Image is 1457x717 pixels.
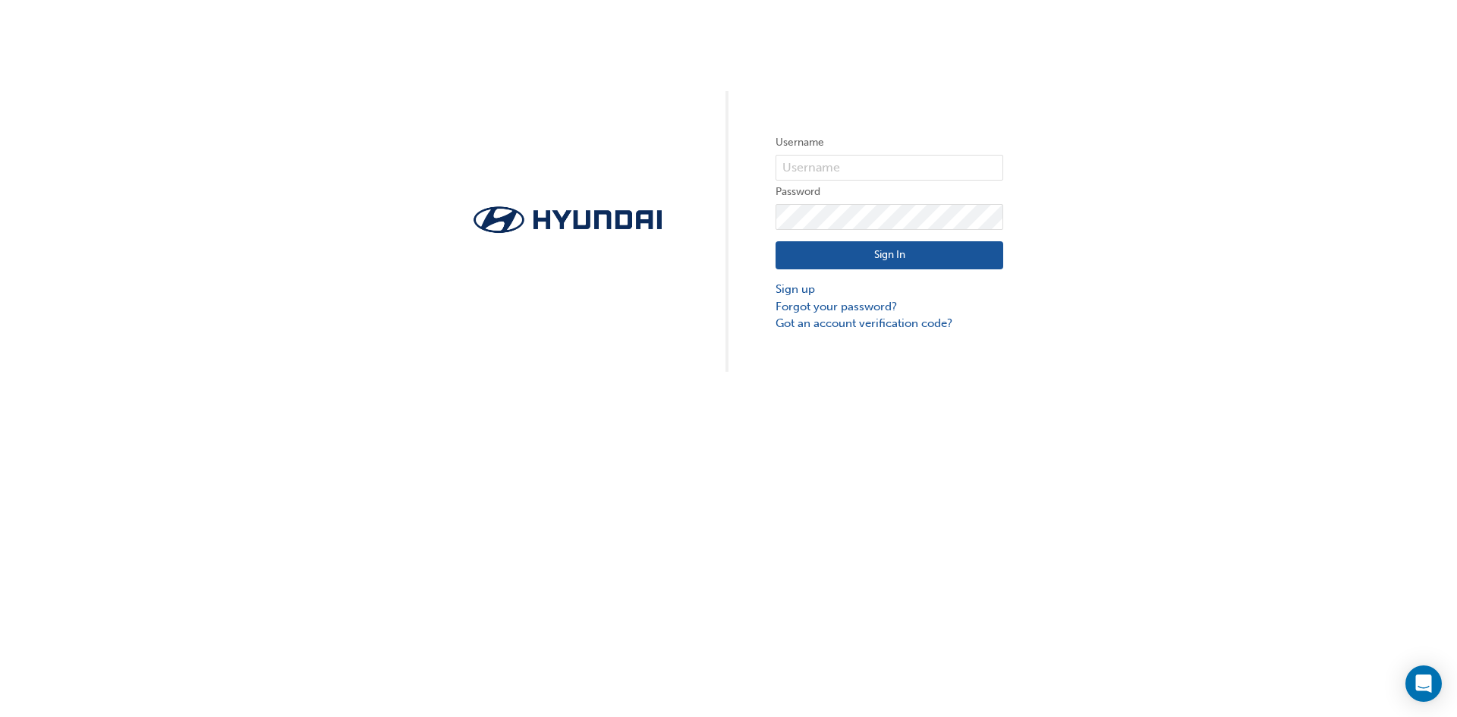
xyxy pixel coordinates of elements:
[776,298,1003,316] a: Forgot your password?
[1405,665,1442,702] div: Open Intercom Messenger
[776,241,1003,270] button: Sign In
[776,315,1003,332] a: Got an account verification code?
[454,202,681,237] img: Trak
[776,183,1003,201] label: Password
[776,155,1003,181] input: Username
[776,134,1003,152] label: Username
[776,281,1003,298] a: Sign up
